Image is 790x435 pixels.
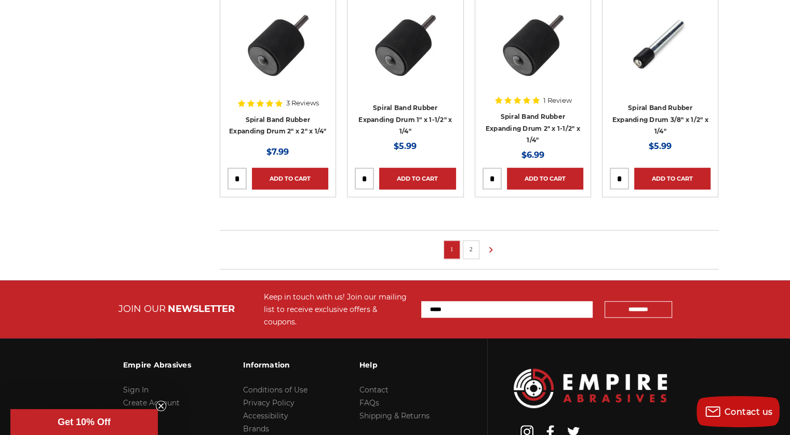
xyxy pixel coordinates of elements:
span: $5.99 [649,141,672,151]
a: 2 [466,243,476,255]
div: Keep in touch with us! Join our mailing list to receive exclusive offers & coupons. [264,291,411,328]
span: Get 10% Off [58,417,111,427]
span: $7.99 [266,147,289,157]
a: Contact [359,385,389,395]
a: 1 [447,243,457,255]
img: Angled profile of Black Hawk 2 inch x 1-1/2 inch expanding drum, optimal for metal finishing tasks. [491,3,574,86]
span: JOIN OUR [118,303,166,315]
img: Angled view of a rubber drum adapter for die grinders, designed for a snug fit with abrasive spir... [619,3,702,86]
a: Sign In [123,385,149,395]
img: Empire Abrasives Logo Image [514,369,667,408]
div: Get 10% OffClose teaser [10,409,158,435]
img: BHA's 1 inch x 1-1/2 inch rubber drum bottom profile, for reliable spiral band attachment. [364,3,447,86]
a: Brands [243,424,269,433]
a: Conditions of Use [243,385,307,395]
a: Create Account [123,398,180,407]
a: Shipping & Returns [359,411,430,420]
a: Accessibility [243,411,288,420]
h3: Empire Abrasives [123,354,191,376]
h3: Information [243,354,307,376]
span: 3 Reviews [286,100,319,106]
a: Angled view of a rubber drum adapter for die grinders, designed for a snug fit with abrasive spir... [610,3,711,103]
a: FAQs [359,398,379,407]
a: BHA's 2 inch x 2 inch rubber drum bottom profile, for reliable spiral band attachment. [227,3,328,103]
a: Privacy Policy [243,398,294,407]
a: Add to Cart [507,168,583,189]
span: 1 Review [543,97,572,104]
span: $6.99 [521,150,544,160]
a: BHA's 1 inch x 1-1/2 inch rubber drum bottom profile, for reliable spiral band attachment. [355,3,456,103]
span: Contact us [725,407,773,417]
span: NEWSLETTER [168,303,235,315]
a: Add to Cart [634,168,711,189]
h3: Help [359,354,430,376]
a: Spiral Band Rubber Expanding Drum 2" x 2" x 1/4" [229,116,326,135]
a: Spiral Band Rubber Expanding Drum 3/8" x 1/2" x 1/4" [612,104,708,135]
button: Contact us [697,396,780,427]
span: $5.99 [394,141,417,151]
a: Angled profile of Black Hawk 2 inch x 1-1/2 inch expanding drum, optimal for metal finishing tasks. [483,3,583,103]
a: Spiral Band Rubber Expanding Drum 2" x 1-1/2" x 1/4" [486,113,580,144]
a: Add to Cart [252,168,328,189]
a: Spiral Band Rubber Expanding Drum 1" x 1-1/2" x 1/4" [358,104,452,135]
button: Close teaser [156,401,166,411]
img: BHA's 2 inch x 2 inch rubber drum bottom profile, for reliable spiral band attachment. [236,3,319,86]
a: Add to Cart [379,168,456,189]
